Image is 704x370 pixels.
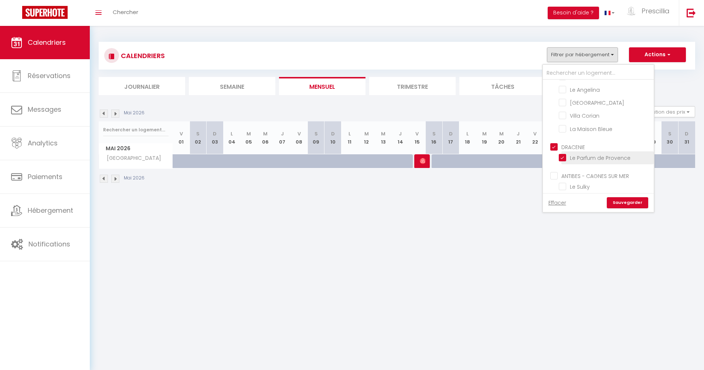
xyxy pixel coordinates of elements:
abbr: V [415,130,419,137]
li: Tâches [459,77,546,95]
p: Mai 2026 [124,175,144,182]
abbr: V [297,130,301,137]
a: Effacer [548,199,566,207]
th: 13 [375,121,392,154]
th: 03 [207,121,224,154]
li: Journalier [99,77,185,95]
input: Rechercher un logement... [543,67,654,80]
abbr: M [381,130,385,137]
span: [PERSON_NAME] [420,154,425,168]
th: 07 [274,121,291,154]
span: Analytics [28,138,58,148]
abbr: S [314,130,318,137]
span: Mai 2026 [99,143,173,154]
abbr: M [364,130,369,137]
span: DRACENIE [561,144,585,151]
abbr: L [466,130,469,137]
span: Paiements [28,172,62,181]
li: Trimestre [369,77,456,95]
th: 11 [341,121,358,154]
span: La Maison Bleue [570,125,612,133]
th: 17 [442,121,459,154]
span: La Dolce Vita [570,73,604,81]
button: Gestion des prix [640,106,695,117]
th: 12 [358,121,375,154]
abbr: V [180,130,183,137]
span: Le Parfum de Provence [570,154,630,162]
span: Réservations [28,71,71,80]
p: Mai 2026 [124,110,144,117]
abbr: S [432,130,436,137]
span: Chercher [113,8,138,16]
abbr: L [348,130,351,137]
th: 21 [510,121,527,154]
abbr: J [517,130,520,137]
abbr: M [499,130,504,137]
a: Sauvegarder [607,197,648,208]
th: 22 [527,121,544,154]
th: 15 [409,121,426,154]
abbr: D [213,130,217,137]
div: Filtrer par hébergement [542,64,654,213]
abbr: M [482,130,487,137]
th: 02 [190,121,207,154]
abbr: L [231,130,233,137]
span: Messages [28,105,61,114]
th: 06 [257,121,274,154]
span: [GEOGRAPHIC_DATA] [100,154,163,162]
span: Prescillia [642,6,670,16]
th: 20 [493,121,510,154]
th: 10 [324,121,341,154]
button: Besoin d'aide ? [548,7,599,19]
img: ... [626,7,637,16]
th: 08 [291,121,308,154]
abbr: J [281,130,284,137]
th: 14 [392,121,409,154]
th: 01 [173,121,190,154]
button: Filtrer par hébergement [547,47,618,62]
img: logout [687,8,696,17]
button: Actions [629,47,686,62]
abbr: S [668,130,671,137]
th: 30 [662,121,679,154]
abbr: V [533,130,537,137]
input: Rechercher un logement... [103,123,169,137]
abbr: D [449,130,453,137]
th: 31 [678,121,695,154]
span: Calendriers [28,38,66,47]
abbr: D [331,130,335,137]
li: Semaine [189,77,275,95]
abbr: M [246,130,251,137]
th: 05 [240,121,257,154]
span: Notifications [28,239,70,249]
abbr: J [399,130,402,137]
th: 04 [223,121,240,154]
abbr: M [263,130,268,137]
h3: CALENDRIERS [119,47,165,64]
span: Hébergement [28,206,73,215]
img: Super Booking [22,6,68,19]
th: 19 [476,121,493,154]
th: 18 [459,121,476,154]
abbr: D [685,130,688,137]
li: Mensuel [279,77,365,95]
th: 09 [307,121,324,154]
abbr: S [196,130,200,137]
th: 16 [425,121,442,154]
